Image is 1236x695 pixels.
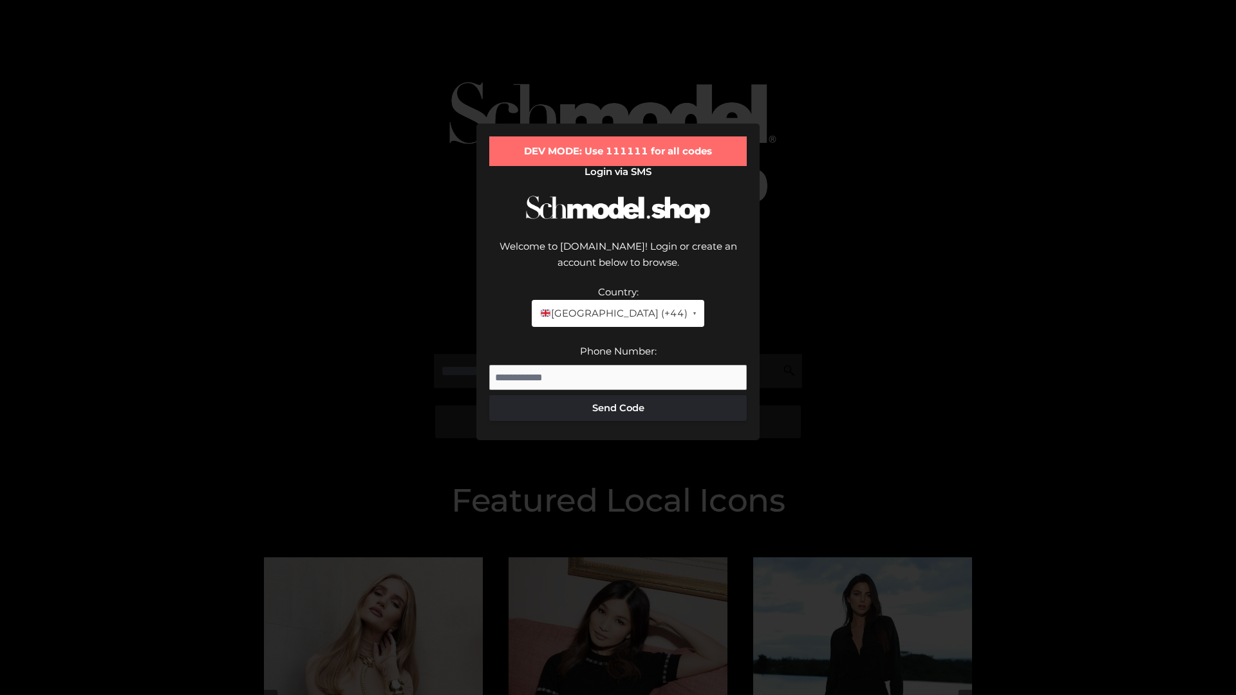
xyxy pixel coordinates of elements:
button: Send Code [489,395,747,421]
h2: Login via SMS [489,166,747,178]
label: Phone Number: [580,345,657,357]
img: 🇬🇧 [541,308,550,318]
label: Country: [598,286,639,298]
span: [GEOGRAPHIC_DATA] (+44) [539,305,687,322]
img: Schmodel Logo [521,184,715,235]
div: DEV MODE: Use 111111 for all codes [489,136,747,166]
div: Welcome to [DOMAIN_NAME]! Login or create an account below to browse. [489,238,747,284]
